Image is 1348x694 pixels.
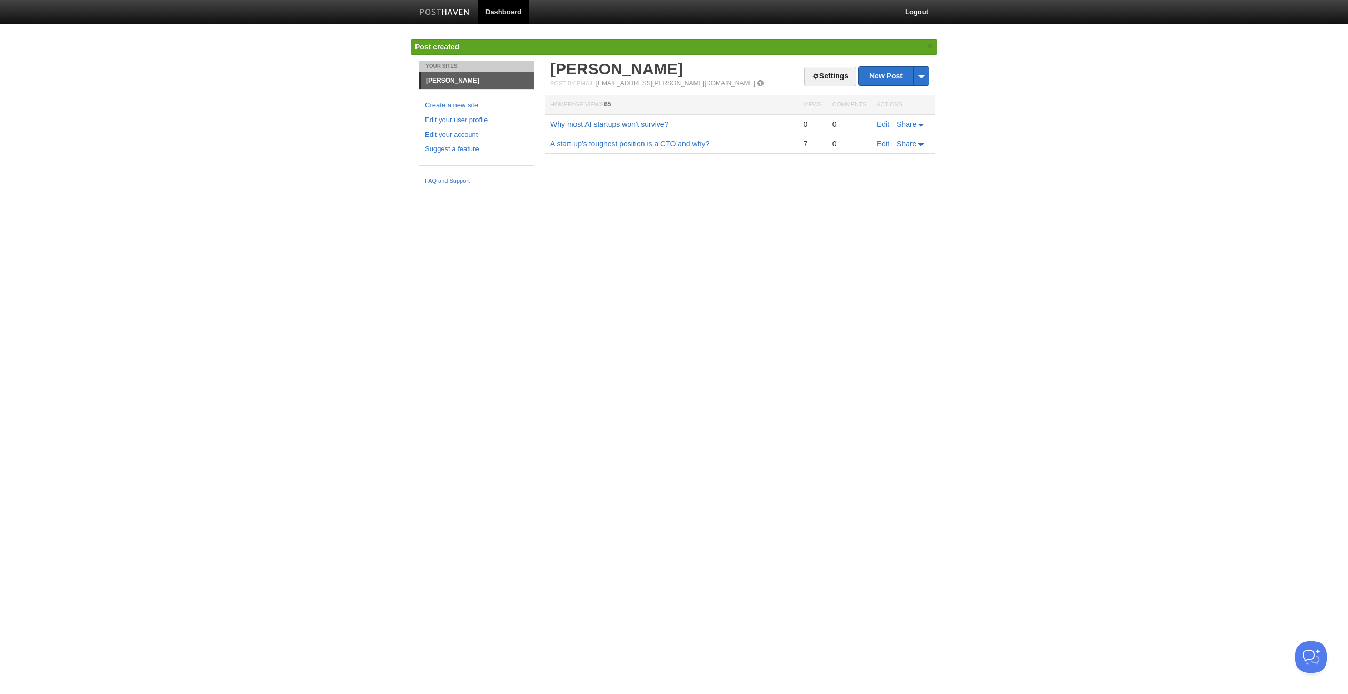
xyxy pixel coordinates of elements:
[419,61,534,72] li: Your Sites
[832,139,866,148] div: 0
[421,72,534,89] a: [PERSON_NAME]
[897,140,916,148] span: Share
[425,100,528,111] a: Create a new site
[550,80,594,86] span: Post by Email
[415,43,459,51] span: Post created
[596,80,755,87] a: [EMAIL_ADDRESS][PERSON_NAME][DOMAIN_NAME]
[550,60,683,77] a: [PERSON_NAME]
[425,115,528,126] a: Edit your user profile
[803,139,821,148] div: 7
[798,95,827,115] th: Views
[871,95,935,115] th: Actions
[420,9,470,17] img: Posthaven-bar
[1295,641,1327,673] iframe: Help Scout Beacon - Open
[425,130,528,141] a: Edit your account
[550,120,668,128] a: Why most AI startups won't survive?
[877,120,889,128] a: Edit
[550,140,709,148] a: A start-up’s toughest position is a CTO and why?
[804,67,856,86] a: Settings
[803,120,821,129] div: 0
[897,120,916,128] span: Share
[832,120,866,129] div: 0
[925,39,935,53] a: ×
[827,95,871,115] th: Comments
[604,101,611,108] span: 65
[425,144,528,155] a: Suggest a feature
[859,67,929,85] a: New Post
[877,140,889,148] a: Edit
[425,176,528,186] a: FAQ and Support
[545,95,798,115] th: Homepage Views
